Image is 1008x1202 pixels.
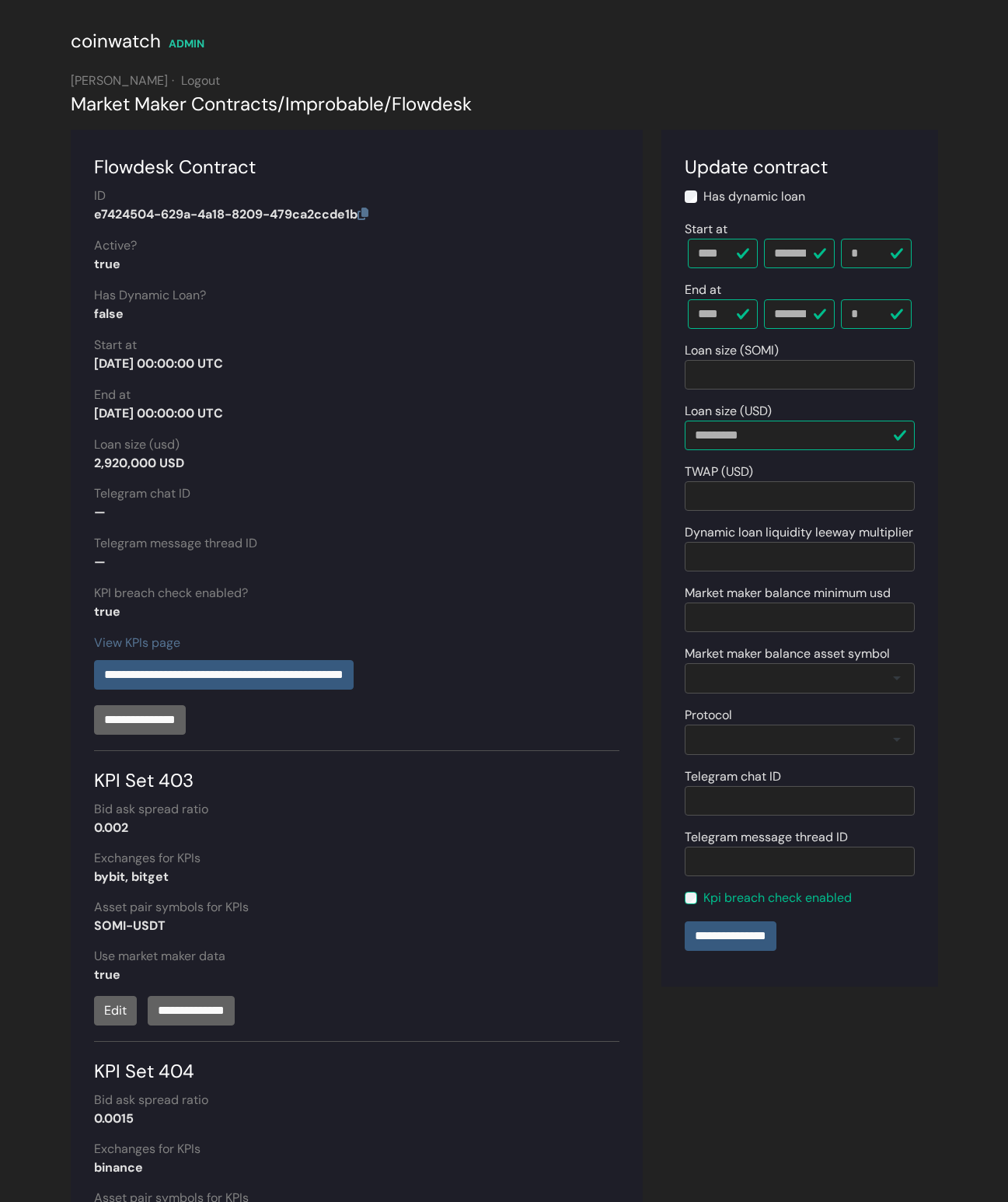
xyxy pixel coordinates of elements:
[94,819,128,836] strong: 0.002
[685,523,913,542] label: Dynamic loan liquidity leeway multiplier
[685,706,732,725] label: Protocol
[94,1110,134,1127] strong: 0.0015
[94,1159,143,1176] strong: binance
[94,336,137,355] label: Start at
[181,72,220,89] a: Logout
[71,27,161,55] div: coinwatch
[94,534,257,553] label: Telegram message thread ID
[94,800,208,819] label: Bid ask spread ratio
[94,554,106,570] strong: —
[685,828,848,847] label: Telegram message thread ID
[169,36,204,52] div: ADMIN
[94,966,120,983] strong: true
[94,1041,619,1085] div: KPI Set 404
[94,306,124,322] strong: false
[685,281,721,299] label: End at
[94,1140,201,1158] label: Exchanges for KPIs
[94,504,106,520] strong: —
[94,634,180,651] a: View KPIs page
[685,153,915,181] div: Update contract
[685,767,781,786] label: Telegram chat ID
[71,90,938,118] div: Market Maker Contracts Improbable Flowdesk
[94,584,248,603] label: KPI breach check enabled?
[94,849,201,868] label: Exchanges for KPIs
[685,584,891,603] label: Market maker balance minimum usd
[94,917,166,934] strong: SOMI-USDT
[71,35,204,51] a: coinwatch ADMIN
[94,455,184,471] strong: 2,920,000 USD
[703,889,852,907] label: Kpi breach check enabled
[94,386,131,404] label: End at
[71,72,938,90] div: [PERSON_NAME]
[685,220,727,239] label: Start at
[94,947,225,966] label: Use market maker data
[94,405,223,421] strong: [DATE] 00:00:00 UTC
[94,435,180,454] label: Loan size (usd)
[94,1091,208,1109] label: Bid ask spread ratio
[94,236,137,255] label: Active?
[94,750,619,795] div: KPI Set 403
[94,603,120,620] strong: true
[703,187,805,206] label: Has dynamic loan
[94,286,206,305] label: Has Dynamic Loan?
[94,898,249,917] label: Asset pair symbols for KPIs
[94,256,120,272] strong: true
[94,868,169,885] strong: bybit, bitget
[94,996,137,1026] a: Edit
[94,153,619,181] div: Flowdesk Contract
[384,92,392,116] span: /
[685,463,753,481] label: TWAP (USD)
[685,402,772,421] label: Loan size (USD)
[172,72,174,89] span: ·
[685,341,779,360] label: Loan size (SOMI)
[94,484,190,503] label: Telegram chat ID
[94,206,368,222] strong: e7424504-629a-4a18-8209-479ca2ccde1b
[94,355,223,372] strong: [DATE] 00:00:00 UTC
[685,645,890,663] label: Market maker balance asset symbol
[94,187,106,205] label: ID
[277,92,285,116] span: /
